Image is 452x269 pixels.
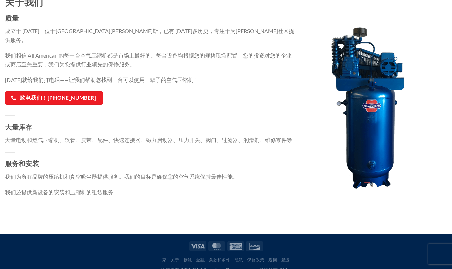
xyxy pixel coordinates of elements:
[235,257,243,262] a: 隐私
[5,137,292,143] font: 大量电动和燃气压缩机、软管、皮带、配件、快速连接器、磁力启动器、压力开关、阀门、过滤器、润滑剂、维修零件等
[5,173,238,180] font: 我们为所有品牌的压缩机和真空吸尘器提供服务。我们的目标是确保您的空气系统保持最佳性能。
[5,123,32,131] font: 大量库存
[5,14,19,22] font: 质量
[20,95,96,101] font: 致电我们！[PHONE_NUMBER]
[171,257,179,262] a: 关于
[5,52,292,67] font: 我们相信 All American 的每一台空气压缩机都是市场上最好的。每台设备均根据您的规格现场配置。您的投资对您的企业或商店至关重要，我们为您提供行业领先的保修服务。
[5,91,103,105] a: 致电我们！[PHONE_NUMBER]
[196,257,205,262] a: 金融
[162,257,167,262] a: 家
[5,159,39,167] font: 服务和安装
[184,257,192,262] a: 接触
[209,257,230,262] a: 条款和条件
[268,257,277,262] a: 返回
[247,257,264,262] a: 保修政策
[5,76,199,83] font: [DATE]就给我们打电话——让我们帮助您找到一台可以使用一辈子的空气压缩机！
[281,257,290,262] a: 船运
[5,189,119,195] font: 我们还提供新设备的安装和压缩机的租赁服务。
[5,28,294,43] font: 成立于 [DATE]，位于[GEOGRAPHIC_DATA][PERSON_NAME]斯，已有 [DATE]多历史，专注于为[PERSON_NAME]社区提供服务。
